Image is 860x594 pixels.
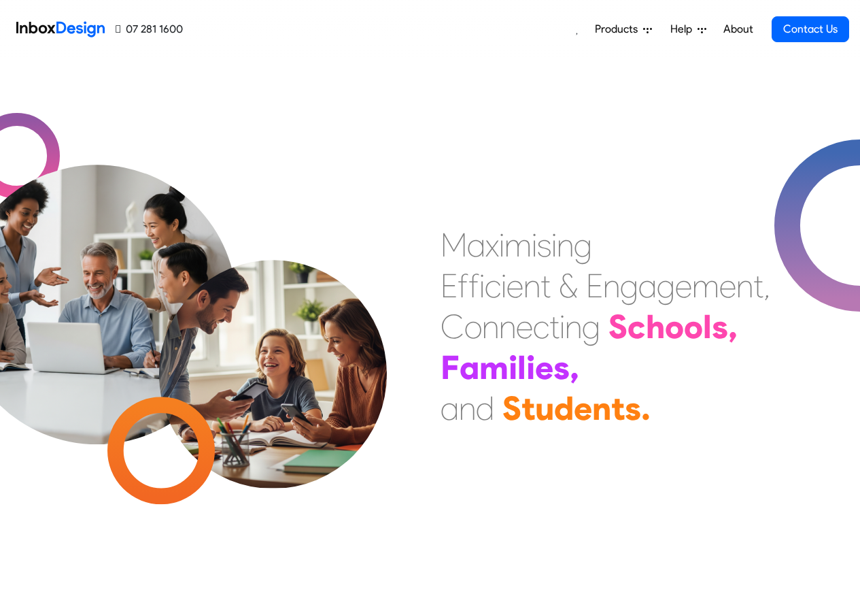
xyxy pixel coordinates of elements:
div: e [719,265,736,306]
div: n [499,306,516,347]
div: t [549,306,560,347]
div: f [458,265,468,306]
div: l [703,306,712,347]
div: n [459,388,476,429]
div: e [675,265,692,306]
div: u [535,388,554,429]
div: i [532,225,537,265]
div: n [736,265,753,306]
a: About [719,16,757,43]
div: a [460,347,479,388]
div: s [553,347,570,388]
div: i [501,265,506,306]
div: e [574,388,592,429]
div: E [441,265,458,306]
div: t [521,388,535,429]
div: c [485,265,501,306]
div: g [620,265,638,306]
div: o [464,306,482,347]
img: parents_with_child.png [131,203,415,489]
div: F [441,347,460,388]
div: i [499,225,504,265]
div: g [574,225,592,265]
div: o [684,306,703,347]
div: i [551,225,557,265]
div: t [611,388,625,429]
a: Products [589,16,657,43]
div: s [712,306,728,347]
a: 07 281 1600 [116,21,183,37]
div: n [592,388,611,429]
div: a [441,388,459,429]
span: Products [595,21,643,37]
div: C [441,306,464,347]
div: s [625,388,641,429]
div: n [482,306,499,347]
div: Maximising Efficient & Engagement, Connecting Schools, Families, and Students. [441,225,770,429]
div: t [753,265,763,306]
div: , [763,265,770,306]
div: t [540,265,551,306]
div: o [665,306,684,347]
div: a [638,265,657,306]
div: m [504,225,532,265]
div: l [517,347,526,388]
div: m [692,265,719,306]
div: i [479,265,485,306]
div: f [468,265,479,306]
div: g [582,306,600,347]
span: Help [670,21,698,37]
a: Contact Us [772,16,849,42]
div: & [559,265,578,306]
div: e [535,347,553,388]
div: n [603,265,620,306]
div: g [657,265,675,306]
div: s [537,225,551,265]
div: m [479,347,509,388]
div: S [502,388,521,429]
div: i [509,347,517,388]
div: , [728,306,738,347]
div: S [608,306,627,347]
div: d [554,388,574,429]
div: E [586,265,603,306]
div: c [533,306,549,347]
div: x [485,225,499,265]
div: d [476,388,494,429]
div: e [506,265,523,306]
a: Help [665,16,712,43]
div: h [646,306,665,347]
div: n [557,225,574,265]
div: e [516,306,533,347]
div: n [523,265,540,306]
div: . [641,388,651,429]
div: a [467,225,485,265]
div: M [441,225,467,265]
div: c [627,306,646,347]
div: i [560,306,565,347]
div: n [565,306,582,347]
div: , [570,347,579,388]
div: i [526,347,535,388]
